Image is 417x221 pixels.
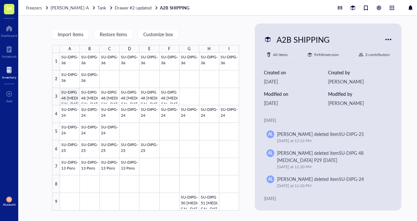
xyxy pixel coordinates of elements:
[52,53,60,70] div: 1
[97,5,106,11] span: Tank
[277,183,384,189] div: [DATE] at 12:20 PM
[88,45,91,53] div: B
[58,32,83,37] span: Import items
[138,29,179,39] button: Customize box
[2,65,16,79] a: Inventory
[2,75,16,79] div: Inventory
[143,32,173,37] span: Customize box
[52,175,60,193] div: 8
[50,5,89,11] span: [PERSON_NAME]-A
[277,175,364,183] div: [PERSON_NAME] deleted item
[148,45,151,53] div: E
[52,158,60,176] div: 7
[277,130,364,138] div: [PERSON_NAME] deleted item
[188,45,191,53] div: G
[2,44,17,58] a: Notebook
[52,29,89,39] button: Import items
[52,70,60,88] div: 2
[273,52,288,58] div: 40 items
[2,54,17,58] div: Notebook
[3,202,16,206] div: Account
[268,176,273,182] span: AL
[168,45,170,53] div: F
[52,193,60,211] div: 9
[277,164,384,170] div: [DATE] at 12:20 PM
[228,45,229,53] div: I
[52,105,60,123] div: 4
[94,29,133,39] button: Restore items
[160,5,190,11] a: A2B SHIPPING
[274,33,333,46] div: A2B SHIPPING
[50,5,96,11] a: [PERSON_NAME]-A
[52,123,60,140] div: 5
[100,32,127,37] span: Restore items
[1,23,17,37] a: Dashboard
[115,5,151,11] span: Drawer #2-updated
[128,45,131,53] div: D
[97,5,159,11] a: TankDrawer #2-updated
[208,45,210,53] div: H
[1,34,17,37] div: Dashboard
[328,78,392,85] div: [PERSON_NAME]
[314,52,338,58] div: 9 x 9 dimension
[68,45,71,53] div: A
[26,5,42,11] span: Freezers
[52,88,60,106] div: 3
[264,117,392,124] div: [DATE]
[328,90,392,97] div: Modified by
[264,78,328,85] div: [DATE]
[264,90,328,97] div: Modified on
[339,131,364,137] div: SU-DIPG-25
[7,4,12,12] span: M
[108,45,111,53] div: C
[277,138,384,144] div: [DATE] at 12:23 PM
[7,198,11,201] span: CC
[26,5,49,11] a: Freezers
[6,99,12,103] div: Add
[277,149,384,164] div: [PERSON_NAME] deleted item
[328,69,392,76] div: Created by
[365,52,390,58] div: 3 contributors
[264,196,392,202] div: [DATE]
[264,69,328,76] div: Created on
[264,99,328,107] div: [DATE]
[52,140,60,158] div: 6
[328,99,392,107] div: [PERSON_NAME]
[339,176,364,182] div: SU-DIPG-24
[268,131,273,137] span: AL
[268,150,273,156] span: AL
